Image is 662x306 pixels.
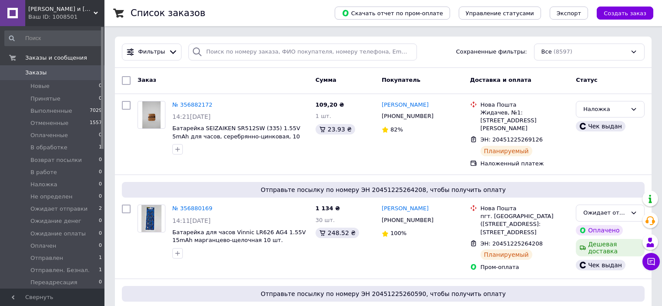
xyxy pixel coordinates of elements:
span: Оплачен [30,242,56,250]
a: № 356882172 [172,101,212,108]
span: Отправьте посылку по номеру ЭН 20451225264208, чтобы получить оплату [125,185,641,194]
span: 109,20 ₴ [316,101,344,108]
span: 0 [99,156,102,164]
div: Нова Пошта [481,205,569,212]
span: ЭН: 20451225264208 [481,240,543,247]
button: Создать заказ [597,7,653,20]
div: Наложенный платеж [481,160,569,168]
span: Выполненные [30,107,72,115]
span: 82% [390,126,403,133]
a: Создать заказ [588,10,653,16]
span: 1 [99,266,102,274]
div: Планируемый [481,146,532,156]
div: Дешевая доставка [576,239,645,256]
span: 0 [99,242,102,250]
img: Фото товару [142,101,161,128]
span: Скачать отчет по пром-оплате [342,9,443,17]
span: Отправлен [30,254,63,262]
span: 0 [99,168,102,176]
h1: Список заказов [131,8,205,18]
span: Создать заказ [604,10,646,17]
span: Оплаченные [30,131,68,139]
button: Скачать отчет по пром-оплате [335,7,450,20]
span: 0 [99,230,102,238]
button: Чат с покупателем [642,253,660,270]
div: 23.93 ₴ [316,124,355,135]
div: пгт. [GEOGRAPHIC_DATA] ([STREET_ADDRESS]: [STREET_ADDRESS] [481,212,569,236]
span: Отмененные [30,119,68,127]
span: Сохраненные фильтры: [456,48,527,56]
span: НАТАН и К. [28,5,94,13]
span: Все [541,48,552,56]
span: 1 шт. [316,113,331,119]
span: Новые [30,82,50,90]
span: 2 [99,205,102,213]
span: Ожидает отправки [30,205,87,213]
div: Нова Пошта [481,101,569,109]
span: 1 134 ₴ [316,205,340,212]
input: Поиск [4,30,103,46]
span: Доставка и оплата [470,77,531,83]
span: 0 [99,131,102,139]
span: Переадресация [30,279,77,286]
a: Фото товару [138,101,165,129]
div: Планируемый [481,249,532,260]
span: ЭН: 20451225269126 [481,136,543,143]
span: [PHONE_NUMBER] [382,217,433,223]
span: Отправлен. Безнал. [30,266,90,274]
span: Возврат посылки [30,156,82,164]
span: Принятые [30,95,60,103]
button: Управление статусами [459,7,541,20]
span: В обработке [30,144,67,151]
div: Оплачено [576,225,623,235]
span: 0 [99,95,102,103]
div: Ожидает отправки [583,208,627,218]
a: Батарейка SEIZAIKEN SR512SW (335) 1.55V 5mAh для часов, серебрянно-цинковая, 10 шт. [172,125,300,148]
span: Экспорт [557,10,581,17]
div: 248.52 ₴ [316,228,359,238]
div: Пром-оплата [481,263,569,271]
div: Чек выдан [576,121,625,131]
span: Не определен [30,193,72,201]
img: Фото товару [141,205,162,232]
a: [PERSON_NAME] [382,101,429,109]
span: 7029 [90,107,102,115]
span: Заказ [138,77,156,83]
a: № 356880169 [172,205,212,212]
span: 0 [99,181,102,188]
span: Ожидание денег [30,217,81,225]
span: (8597) [554,48,572,55]
span: 1 [99,144,102,151]
span: 14:11[DATE] [172,217,211,224]
span: Заказы [25,69,47,77]
span: Статус [576,77,598,83]
input: Поиск по номеру заказа, ФИО покупателя, номеру телефона, Email, номеру накладной [188,44,417,61]
div: Наложка [583,105,627,114]
span: 0 [99,193,102,201]
span: 30 шт. [316,217,335,223]
span: Ожидание оплаты [30,230,86,238]
span: Фильтры [138,48,165,56]
span: [PHONE_NUMBER] [382,113,433,119]
span: 0 [99,82,102,90]
span: 100% [390,230,407,236]
span: 0 [99,279,102,286]
a: Батарейка для часов Vinnic LR626 AG4 1.55V 15mAh марганцево-щелочная 10 шт. [172,229,306,244]
a: Фото товару [138,205,165,232]
span: 1 [99,254,102,262]
span: Сумма [316,77,336,83]
a: [PERSON_NAME] [382,205,429,213]
span: Заказы и сообщения [25,54,87,62]
span: 14:21[DATE] [172,113,211,120]
span: Наложка [30,181,57,188]
span: 1557 [90,119,102,127]
div: Жидачев, №1: [STREET_ADDRESS][PERSON_NAME] [481,109,569,133]
div: Ваш ID: 1008501 [28,13,104,21]
span: Покупатель [382,77,420,83]
span: В работе [30,168,57,176]
button: Экспорт [550,7,588,20]
span: Отправьте посылку по номеру ЭН 20451225260590, чтобы получить оплату [125,289,641,298]
div: Чек выдан [576,260,625,270]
